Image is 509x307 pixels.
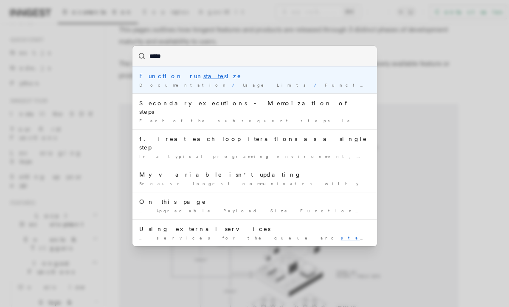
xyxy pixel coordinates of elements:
span: Documentation [139,82,229,87]
div: … Upgradable Payload Size Function run size Number of Steps … [139,208,370,214]
div: My variable isn't updating [139,170,370,179]
div: 1. Treat each loop iterations as a single step [139,135,370,152]
div: … services for the queue and store, and soon, the … [139,235,370,241]
span: Usage Limits [243,82,311,87]
span: Functions [325,82,387,87]
div: Because Inngest communicates with your function multiple times, memoising … [139,180,370,187]
span: / [314,82,321,87]
span: / [232,82,239,87]
div: Function run size [139,72,370,80]
div: Each of the subsequent steps leverages the of previous … [139,118,370,124]
mark: state [203,73,224,79]
div: In a typical programming environment, loops maintain their across … [139,153,370,160]
div: Secondary executions - Memoization of steps [139,99,370,116]
mark: state [341,235,376,240]
div: Using external services [139,225,370,233]
div: On this page [139,197,370,206]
